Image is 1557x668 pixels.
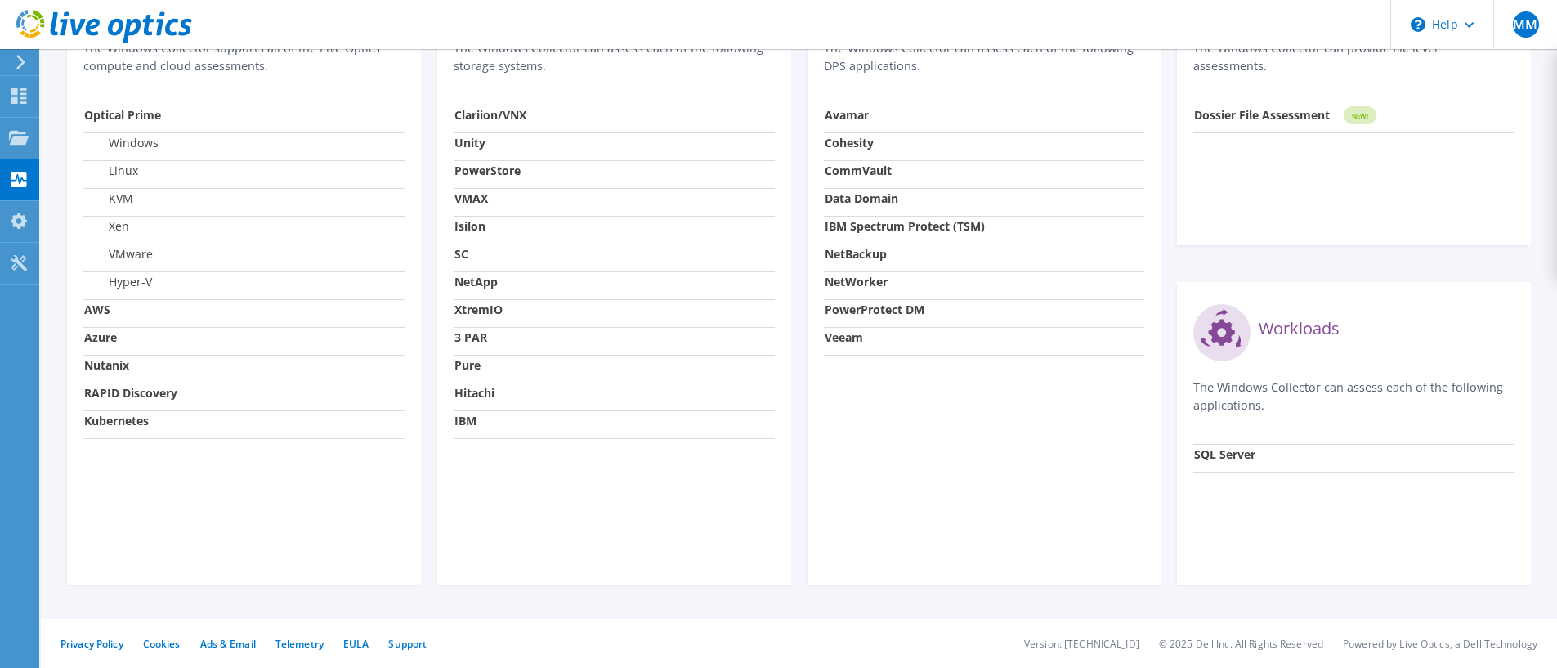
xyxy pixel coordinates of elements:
svg: \n [1411,17,1425,32]
strong: NetApp [454,274,498,289]
strong: PowerStore [454,163,521,178]
strong: RAPID Discovery [84,385,177,401]
strong: NetBackup [825,246,887,262]
strong: Hitachi [454,385,494,401]
strong: CommVault [825,163,892,178]
strong: Kubernetes [84,413,149,428]
span: MM [1513,11,1539,38]
strong: Pure [454,357,481,373]
strong: Unity [454,135,485,150]
tspan: NEW! [1352,111,1368,120]
a: Privacy Policy [60,637,123,651]
label: Xen [84,218,129,235]
a: Cookies [143,637,181,651]
label: Linux [84,163,138,179]
strong: Nutanix [84,357,129,373]
strong: PowerProtect DM [825,302,924,317]
li: Powered by Live Optics, a Dell Technology [1343,637,1537,651]
strong: SQL Server [1194,446,1255,462]
li: Version: [TECHNICAL_ID] [1024,637,1139,651]
label: KVM [84,191,133,207]
a: EULA [343,637,369,651]
a: Support [388,637,427,651]
strong: Avamar [825,107,869,123]
p: The Windows Collector supports all of the Live Optics compute and cloud assessments. [83,39,405,75]
p: The Windows Collector can assess each of the following DPS applications. [824,39,1145,75]
strong: Isilon [454,218,485,234]
label: Windows [84,135,159,151]
p: The Windows Collector can assess each of the following applications. [1193,379,1514,415]
strong: Azure [84,330,117,345]
strong: Cohesity [825,135,874,150]
strong: Clariion/VNX [454,107,526,123]
p: The Windows Collector can assess each of the following storage systems. [454,39,775,75]
strong: Veeam [825,330,863,345]
strong: Optical Prime [84,107,161,123]
a: Telemetry [275,637,324,651]
strong: SC [454,246,468,262]
label: VMware [84,246,153,262]
strong: Dossier File Assessment [1194,107,1330,123]
strong: NetWorker [825,274,888,289]
label: Hyper-V [84,274,152,290]
a: Ads & Email [200,637,256,651]
strong: AWS [84,302,110,317]
strong: IBM Spectrum Protect (TSM) [825,218,985,234]
li: © 2025 Dell Inc. All Rights Reserved [1159,637,1323,651]
label: Workloads [1259,321,1340,337]
strong: IBM [454,413,476,428]
strong: XtremIO [454,302,503,317]
strong: 3 PAR [454,330,487,345]
p: The Windows Collector can provide file level assessments. [1193,39,1514,75]
strong: Data Domain [825,191,898,206]
strong: VMAX [454,191,488,206]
